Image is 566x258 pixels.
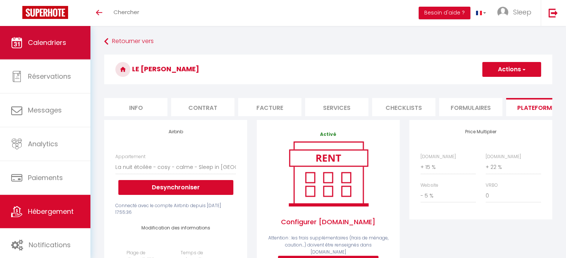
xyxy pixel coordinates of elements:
span: Calendriers [28,38,66,47]
label: VRBO [486,182,498,189]
span: Analytics [28,139,58,148]
span: Hébergement [28,207,74,216]
img: logout [549,8,558,17]
span: Réservations [28,72,71,81]
img: Super Booking [22,6,68,19]
h3: Le [PERSON_NAME] [104,55,552,84]
button: Ouvrir le widget de chat LiveChat [6,3,28,25]
li: Services [305,98,368,116]
li: Facture [238,98,301,116]
button: Actions [482,62,541,77]
label: [DOMAIN_NAME] [486,153,521,160]
span: Chercher [113,8,139,16]
h4: Modification des informations [127,225,225,231]
span: Paiements [28,173,63,182]
h4: Airbnb [115,129,236,134]
span: Messages [28,105,62,115]
span: Configurer [DOMAIN_NAME] [268,209,388,235]
span: Attention : les frais supplémentaires (frais de ménage, caution...) doivent être renseignés dans ... [268,235,388,255]
span: Sleep [513,7,531,17]
button: Desynchroniser [118,180,233,195]
img: rent.png [281,138,376,209]
span: Notifications [29,240,71,249]
a: Retourner vers [104,35,552,48]
label: Appartement [115,153,146,160]
div: Connecté avec le compte Airbnb depuis [DATE] 17:55:36 [115,202,236,216]
label: Website [420,182,438,189]
label: [DOMAIN_NAME] [420,153,456,160]
img: ... [497,7,508,18]
li: Info [104,98,167,116]
li: Checklists [372,98,435,116]
li: Contrat [171,98,234,116]
h4: Price Multiplier [420,129,541,134]
button: Besoin d'aide ? [419,7,470,19]
p: Activé [268,131,388,138]
li: Formulaires [439,98,502,116]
